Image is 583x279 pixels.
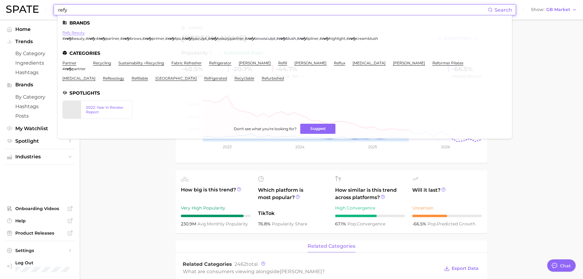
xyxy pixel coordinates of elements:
div: 5 / 10 [412,215,482,217]
span: by Category [15,94,64,100]
em: refy [65,36,72,41]
span: How similar is this trend across platforms? [335,187,405,201]
span: # [182,36,184,41]
a: refrigerated [204,76,227,81]
span: My Watchlist [15,126,64,131]
span: Export Data [452,266,479,271]
span: -66.5% [412,221,428,227]
a: sustainability >recycling [118,61,164,65]
a: recycling [93,61,111,65]
span: total [234,261,258,267]
span: # [245,36,247,41]
em: refy [99,36,106,41]
a: Onboarding Videos [5,204,75,213]
em: refy [247,36,254,41]
abbr: popularity index [428,221,437,227]
span: monthly popularity [197,221,248,227]
span: predicted growth [428,221,475,227]
span: partner [106,36,119,41]
a: [MEDICAL_DATA] [62,76,95,81]
a: Settings [5,246,75,255]
span: Spotlight [15,138,64,144]
span: convergence [347,221,385,227]
span: beautypartner [217,36,244,41]
span: blush [286,36,296,41]
span: Don't see what you're looking for? [234,126,297,131]
input: Search here for a brand, industry, or ingredient [58,5,488,15]
span: Show [531,8,544,11]
span: Which platform is most popular? [258,187,328,207]
a: reformer pilates [432,61,463,65]
span: lips [175,36,181,41]
span: # [165,36,168,41]
span: 67.1% [335,221,347,227]
span: brows [130,36,141,41]
span: Will it last? [412,187,482,201]
li: Brands [62,20,507,25]
span: by Category [15,51,64,56]
div: , , , , , , , , , , , , [62,36,378,41]
button: Suggest [300,124,335,134]
div: 2022: Year in Review Report [86,105,127,114]
em: refy [145,36,152,41]
span: 2462 [234,261,246,267]
a: Product Releases [5,228,75,238]
span: TikTok [258,210,328,217]
span: Posts [15,113,64,119]
a: Ingredients [5,58,75,68]
a: [PERSON_NAME] [294,61,327,65]
a: recyclable [234,76,254,81]
span: [PERSON_NAME] [280,269,322,274]
a: reflexology [103,76,124,81]
span: Hashtags [15,70,64,75]
a: [GEOGRAPHIC_DATA] [155,76,197,81]
span: GB Market [546,8,570,11]
tspan: 2026 [441,145,450,149]
em: refy [65,66,72,71]
span: browsculpt [254,36,275,41]
em: refy [299,36,306,41]
a: partner [62,61,77,65]
button: Industries [5,152,75,161]
span: Settings [15,248,64,253]
div: High Convergence [335,204,405,212]
tspan: 2025 [368,145,377,149]
button: Trends [5,37,75,46]
a: 2022: Year in Review Report [62,100,133,119]
a: fabric refresher [171,61,202,65]
span: Trends [15,39,64,44]
div: Uncertain [412,204,482,212]
a: Log out. Currently logged in with e-mail jenna.rody@group-ibg.com. [5,258,75,274]
span: Onboarding Videos [15,206,64,211]
a: refillable [132,76,148,81]
img: SPATE [6,6,39,13]
span: Search [495,7,512,13]
span: How big is this trend? [181,186,251,201]
em: refy [279,36,286,41]
span: creamblush [356,36,378,41]
span: related categories [308,243,355,249]
a: reflux [334,61,345,65]
span: # [86,36,88,41]
a: [MEDICAL_DATA] [353,61,386,65]
span: # [62,66,65,71]
button: Export Data [443,264,480,273]
div: What are consumers viewing alongside ? [183,267,440,276]
a: by Category [5,92,75,102]
div: Very High Popularity [181,204,251,212]
span: highlight [329,36,346,41]
span: popularity share [272,221,307,227]
em: refy [210,36,217,41]
tspan: 2024 [295,145,304,149]
em: refy [184,36,191,41]
span: Home [15,26,64,32]
em: refy [168,36,175,41]
span: Hashtags [15,104,64,109]
span: Related Categories [183,261,232,267]
a: Spotlight [5,136,75,146]
span: Help [15,218,64,224]
a: [PERSON_NAME] [239,61,271,65]
em: refy [349,36,356,41]
li: Spotlights [62,90,507,96]
abbr: average [197,221,207,227]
